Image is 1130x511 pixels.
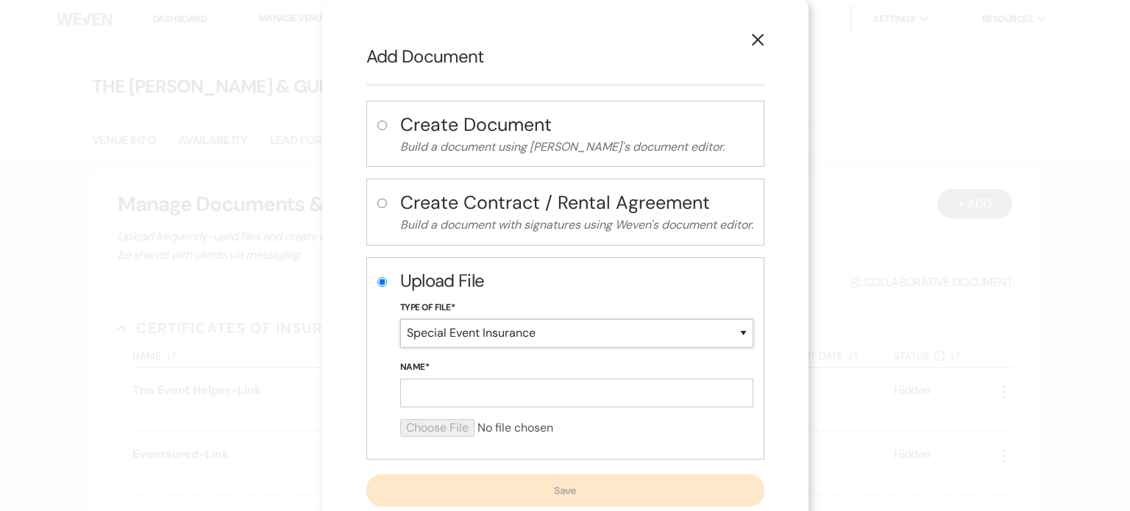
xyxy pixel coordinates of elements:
p: Build a document with signatures using Weven's document editor. [400,215,753,235]
h2: Add Document [366,44,764,69]
h4: Create Contract / Rental Agreement [400,190,753,215]
button: Create DocumentBuild a document using [PERSON_NAME]'s document editor. [400,112,753,157]
label: Name* [400,360,753,376]
button: Save [366,474,764,507]
button: Create Contract / Rental AgreementBuild a document with signatures using Weven's document editor. [400,190,753,235]
p: Build a document using [PERSON_NAME]'s document editor. [400,137,753,157]
h4: Create Document [400,112,753,137]
h2: Upload File [400,268,753,293]
label: Type of File* [400,300,753,316]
